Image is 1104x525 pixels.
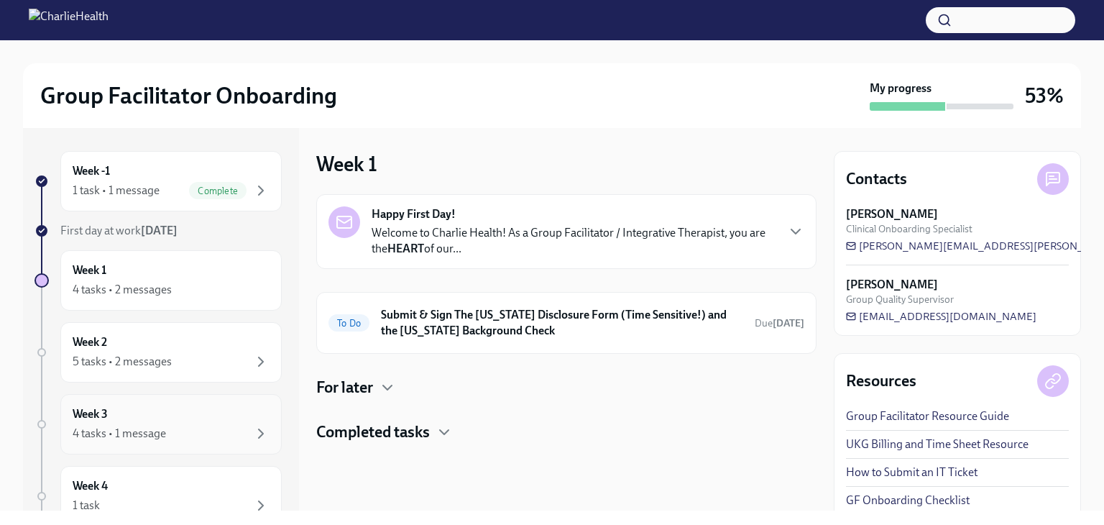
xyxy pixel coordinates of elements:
[316,421,816,443] div: Completed tasks
[73,282,172,298] div: 4 tasks • 2 messages
[316,377,816,398] div: For later
[372,225,776,257] p: Welcome to Charlie Health! As a Group Facilitator / Integrative Therapist, you are the of our...
[73,406,108,422] h6: Week 3
[73,498,100,513] div: 1 task
[73,334,107,350] h6: Week 2
[73,163,110,179] h6: Week -1
[34,250,282,311] a: Week 14 tasks • 2 messages
[316,377,373,398] h4: For later
[316,151,377,177] h3: Week 1
[381,307,743,339] h6: Submit & Sign The [US_STATE] Disclosure Form (Time Sensitive!) and the [US_STATE] Background Check
[773,317,804,329] strong: [DATE]
[846,437,1029,452] a: UKG Billing and Time Sheet Resource
[846,206,938,222] strong: [PERSON_NAME]
[328,318,369,329] span: To Do
[29,9,109,32] img: CharlieHealth
[73,183,160,198] div: 1 task • 1 message
[846,370,916,392] h4: Resources
[73,478,108,494] h6: Week 4
[141,224,178,237] strong: [DATE]
[846,309,1036,324] a: [EMAIL_ADDRESS][DOMAIN_NAME]
[846,465,977,480] a: How to Submit an IT Ticket
[372,206,456,222] strong: Happy First Day!
[755,317,804,329] span: Due
[846,277,938,293] strong: [PERSON_NAME]
[846,408,1009,424] a: Group Facilitator Resource Guide
[846,293,954,306] span: Group Quality Supervisor
[846,222,972,236] span: Clinical Onboarding Specialist
[73,426,166,442] div: 4 tasks • 1 message
[755,316,804,330] span: September 24th, 2025 10:00
[1025,83,1064,109] h3: 53%
[189,186,247,196] span: Complete
[846,493,970,508] a: GF Onboarding Checklist
[34,394,282,455] a: Week 34 tasks • 1 message
[34,223,282,239] a: First day at work[DATE]
[870,81,931,96] strong: My progress
[40,81,337,110] h2: Group Facilitator Onboarding
[387,242,424,255] strong: HEART
[328,304,804,342] a: To DoSubmit & Sign The [US_STATE] Disclosure Form (Time Sensitive!) and the [US_STATE] Background...
[60,224,178,237] span: First day at work
[34,322,282,383] a: Week 25 tasks • 2 messages
[73,354,172,370] div: 5 tasks • 2 messages
[846,168,907,190] h4: Contacts
[73,262,106,278] h6: Week 1
[316,421,430,443] h4: Completed tasks
[34,151,282,211] a: Week -11 task • 1 messageComplete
